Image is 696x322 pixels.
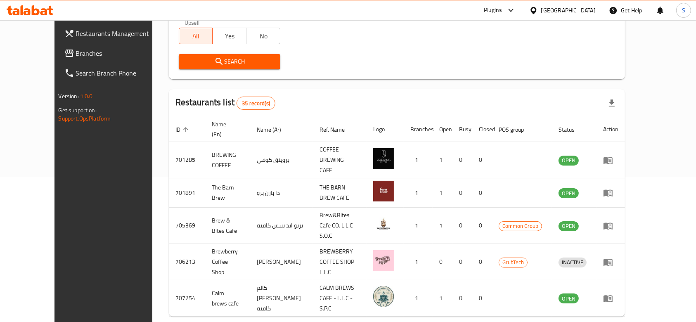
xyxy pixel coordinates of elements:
td: 1 [433,142,452,178]
button: All [179,28,213,44]
th: Open [433,117,452,142]
td: 0 [433,244,452,280]
td: 1 [404,208,433,244]
td: 0 [472,208,492,244]
button: Search [179,54,280,69]
button: No [246,28,280,44]
td: 1 [433,280,452,317]
td: 1 [404,280,433,317]
th: Closed [472,117,492,142]
th: Logo [367,117,404,142]
td: 0 [452,244,472,280]
label: Upsell [185,19,200,25]
span: ID [175,125,191,135]
td: 705369 [169,208,205,244]
span: OPEN [559,294,579,303]
td: Brewberry Coffee Shop [205,244,250,280]
span: OPEN [559,221,579,231]
img: Calm brews cafe [373,286,394,307]
td: 0 [452,208,472,244]
span: 1.0.0 [80,91,93,102]
span: Get support on: [59,105,97,116]
div: OPEN [559,188,579,198]
img: Brewberry Coffee Shop [373,250,394,271]
span: Restaurants Management [76,28,164,38]
td: 707254 [169,280,205,317]
img: BREWING COFFEE [373,148,394,169]
button: Yes [212,28,246,44]
a: Branches [58,43,171,63]
div: Menu [603,221,618,231]
span: POS group [499,125,535,135]
img: Brew & Bites Cafe [373,214,394,234]
span: Yes [216,30,243,42]
span: Common Group [499,221,542,231]
div: [GEOGRAPHIC_DATA] [541,6,596,15]
span: Branches [76,48,164,58]
td: 0 [472,178,492,208]
table: enhanced table [169,117,625,317]
td: 1 [404,178,433,208]
td: The Barn Brew [205,178,250,208]
td: [PERSON_NAME] [250,244,313,280]
td: 0 [472,142,492,178]
td: Calm brews cafe [205,280,250,317]
td: 0 [472,280,492,317]
span: OPEN [559,156,579,165]
a: Support.OpsPlatform [59,113,111,124]
td: CALM BREWS CAFE - L.L.C - S.P.C [313,280,367,317]
span: Status [559,125,585,135]
div: Menu [603,188,618,198]
a: Restaurants Management [58,24,171,43]
td: BREWBERRY COFFEE SHOP L.L.C [313,244,367,280]
td: 701285 [169,142,205,178]
td: 701891 [169,178,205,208]
td: COFFEE BREWING CAFE [313,142,367,178]
div: Menu [603,257,618,267]
td: THE BARN BREW CAFE [313,178,367,208]
td: BREWING COFFEE [205,142,250,178]
td: بروينق كوفي [250,142,313,178]
td: بريو اند بيتس كافيه [250,208,313,244]
th: Branches [404,117,433,142]
div: Plugins [484,5,502,15]
td: 0 [452,142,472,178]
td: 1 [404,142,433,178]
td: 0 [452,178,472,208]
span: Name (Ar) [257,125,292,135]
span: Search [185,57,274,67]
th: Action [597,117,625,142]
div: Export file [602,93,622,113]
div: Menu [603,294,618,303]
td: 0 [452,280,472,317]
div: INACTIVE [559,258,587,268]
td: 706213 [169,244,205,280]
span: INACTIVE [559,258,587,267]
span: OPEN [559,189,579,198]
span: Name (En) [212,119,240,139]
td: 1 [404,244,433,280]
td: Brew&Bites Cafe CO. L.L.C S.O.C [313,208,367,244]
td: ذا بارن برو [250,178,313,208]
td: كالم [PERSON_NAME] كافيه [250,280,313,317]
td: 1 [433,208,452,244]
h2: Restaurants list [175,96,275,110]
span: Ref. Name [320,125,355,135]
a: Search Branch Phone [58,63,171,83]
span: All [182,30,210,42]
span: S [682,6,685,15]
div: Total records count [237,97,275,110]
span: Search Branch Phone [76,68,164,78]
span: Version: [59,91,79,102]
div: Menu [603,155,618,165]
img: The Barn Brew [373,181,394,201]
span: No [250,30,277,42]
div: OPEN [559,156,579,166]
span: 35 record(s) [237,99,275,107]
td: 1 [433,178,452,208]
td: Brew & Bites Cafe [205,208,250,244]
th: Busy [452,117,472,142]
td: 0 [472,244,492,280]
